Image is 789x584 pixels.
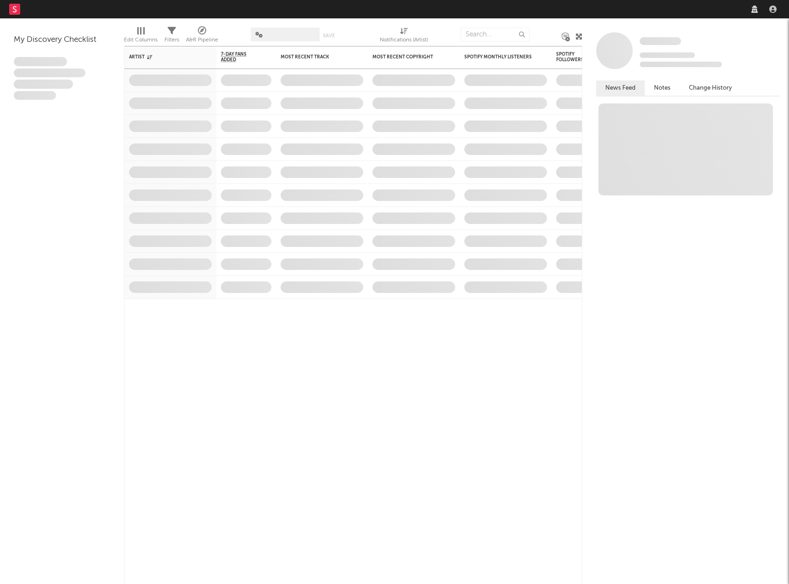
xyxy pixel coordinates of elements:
button: Change History [680,80,741,96]
div: Edit Columns [124,23,158,50]
div: Filters [164,23,179,50]
div: Spotify Followers [556,52,588,63]
span: 7-Day Fans Added [221,52,258,63]
span: Integer aliquet in purus et [14,69,85,78]
div: Artist [129,54,198,60]
span: Lorem ipsum dolor [14,57,67,66]
div: A&R Pipeline [186,23,218,50]
div: Notifications (Artist) [380,34,428,46]
div: Most Recent Copyright [372,54,441,60]
span: 0 fans last week [640,62,722,67]
div: My Discovery Checklist [14,34,110,46]
div: A&R Pipeline [186,34,218,46]
div: Most Recent Track [281,54,349,60]
a: Some Artist [640,37,681,46]
span: Tracking Since: [DATE] [640,52,695,58]
div: Notifications (Artist) [380,23,428,50]
button: News Feed [596,80,645,96]
span: Aliquam viverra [14,91,56,100]
span: Some Artist [640,37,681,45]
div: Filters [164,34,179,46]
div: Spotify Monthly Listeners [464,54,533,60]
button: Notes [645,80,680,96]
input: Search... [461,28,530,41]
div: Edit Columns [124,34,158,46]
span: Praesent ac interdum [14,80,73,89]
button: Save [323,33,335,38]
